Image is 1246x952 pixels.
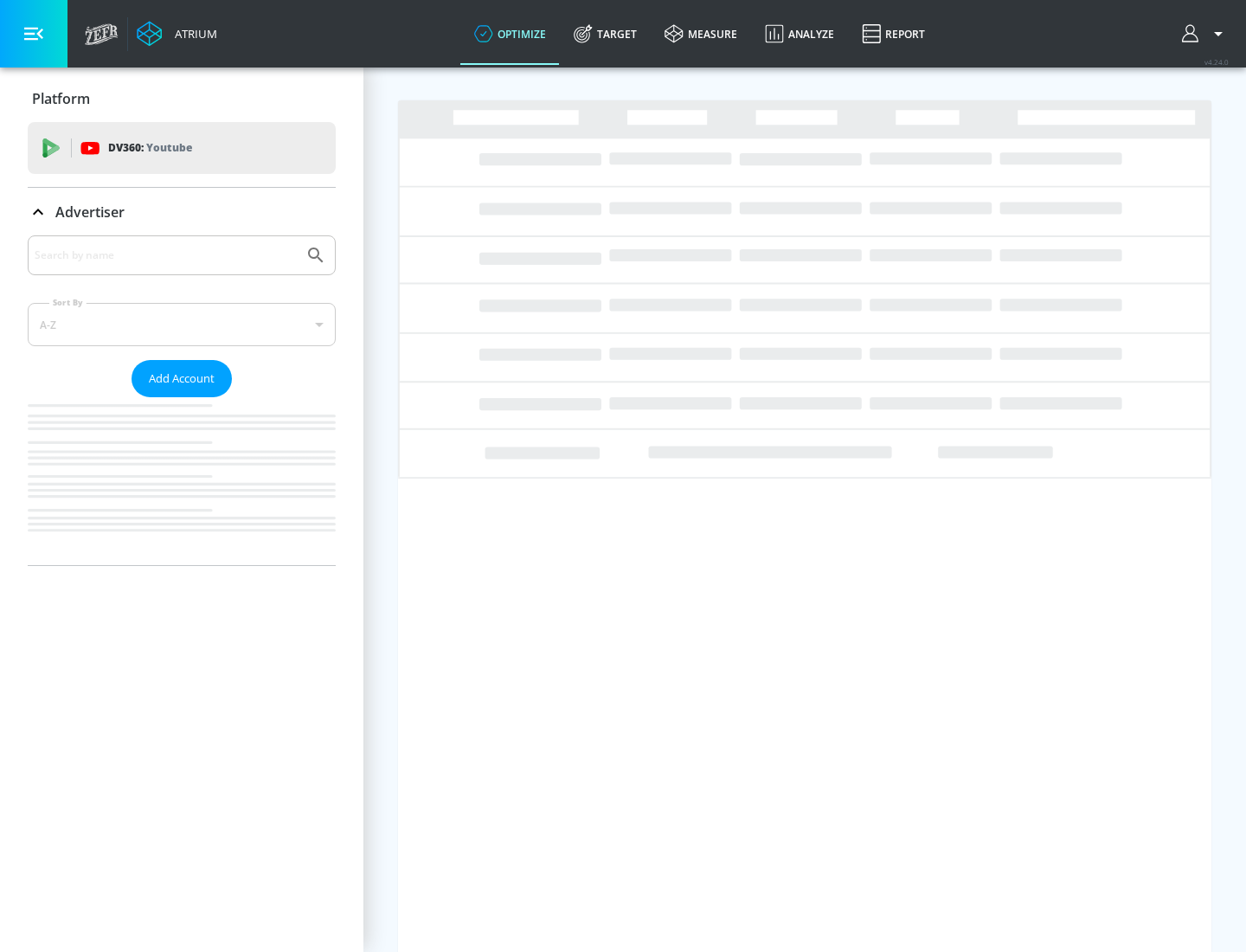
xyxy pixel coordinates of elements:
label: Sort By [49,297,87,308]
div: A-Z [28,303,336,346]
div: DV360: Youtube [28,122,336,174]
a: optimize [460,3,560,65]
span: v 4.24.0 [1204,57,1229,67]
p: DV360: [108,138,192,158]
p: Youtube [146,138,192,157]
a: Analyze [751,3,848,65]
button: Add Account [132,360,232,397]
a: Report [848,3,939,65]
div: Platform [28,74,336,123]
div: Advertiser [28,235,336,565]
span: Add Account [149,369,215,389]
a: measure [651,3,751,65]
div: Atrium [168,26,217,42]
div: Advertiser [28,188,336,236]
input: Search by name [35,244,297,267]
p: Platform [32,89,90,108]
p: Advertiser [55,203,125,222]
a: Target [560,3,651,65]
nav: list of Advertiser [28,397,336,565]
a: Atrium [137,21,217,47]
